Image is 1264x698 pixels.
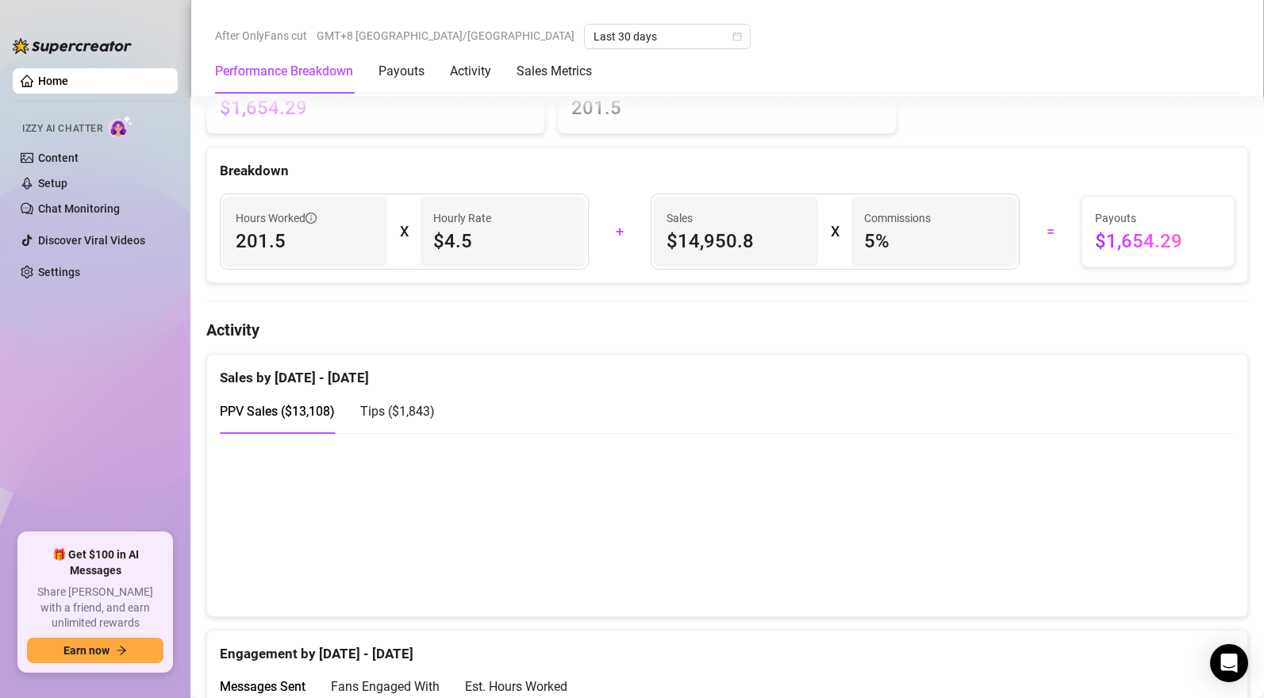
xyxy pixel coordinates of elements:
div: + [598,219,641,244]
a: Home [38,75,68,87]
article: Hourly Rate [433,209,491,227]
div: X [400,219,408,244]
div: X [831,219,839,244]
span: 🎁 Get $100 in AI Messages [27,547,163,578]
span: $4.5 [433,228,572,254]
span: Tips ( $1,843 ) [360,404,435,419]
span: Earn now [63,644,109,657]
span: info-circle [305,213,317,224]
span: GMT+8 [GEOGRAPHIC_DATA]/[GEOGRAPHIC_DATA] [317,24,574,48]
span: $1,654.29 [220,95,532,121]
h4: Activity [206,319,1248,341]
span: Share [PERSON_NAME] with a friend, and earn unlimited rewards [27,585,163,631]
a: Settings [38,266,80,278]
span: 201.5 [571,95,883,121]
span: $14,950.8 [667,228,805,254]
div: Payouts [378,62,425,81]
div: Activity [450,62,491,81]
button: Earn nowarrow-right [27,638,163,663]
span: Sales [667,209,805,227]
span: 201.5 [236,228,375,254]
span: PPV Sales ( $13,108 ) [220,404,335,419]
span: Messages Sent [220,679,305,694]
div: = [1029,219,1072,244]
span: calendar [732,32,742,41]
span: Izzy AI Chatter [22,121,102,136]
a: Discover Viral Videos [38,234,145,247]
div: Breakdown [220,160,1235,182]
a: Setup [38,177,67,190]
div: Engagement by [DATE] - [DATE] [220,631,1235,665]
span: After OnlyFans cut [215,24,307,48]
span: Fans Engaged With [331,679,440,694]
span: $1,654.29 [1095,228,1221,254]
div: Est. Hours Worked [465,677,567,696]
span: Payouts [1095,209,1221,227]
img: logo-BBDzfeDw.svg [13,38,132,54]
div: Performance Breakdown [215,62,353,81]
img: AI Chatter [109,115,133,138]
a: Content [38,151,79,164]
span: 5 % [864,228,1003,254]
span: Hours Worked [236,209,317,227]
article: Commissions [864,209,931,227]
span: arrow-right [116,645,127,656]
div: Sales by [DATE] - [DATE] [220,355,1235,389]
div: Sales Metrics [517,62,592,81]
div: Open Intercom Messenger [1210,644,1248,682]
a: Chat Monitoring [38,202,120,215]
span: Last 30 days [594,25,741,48]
